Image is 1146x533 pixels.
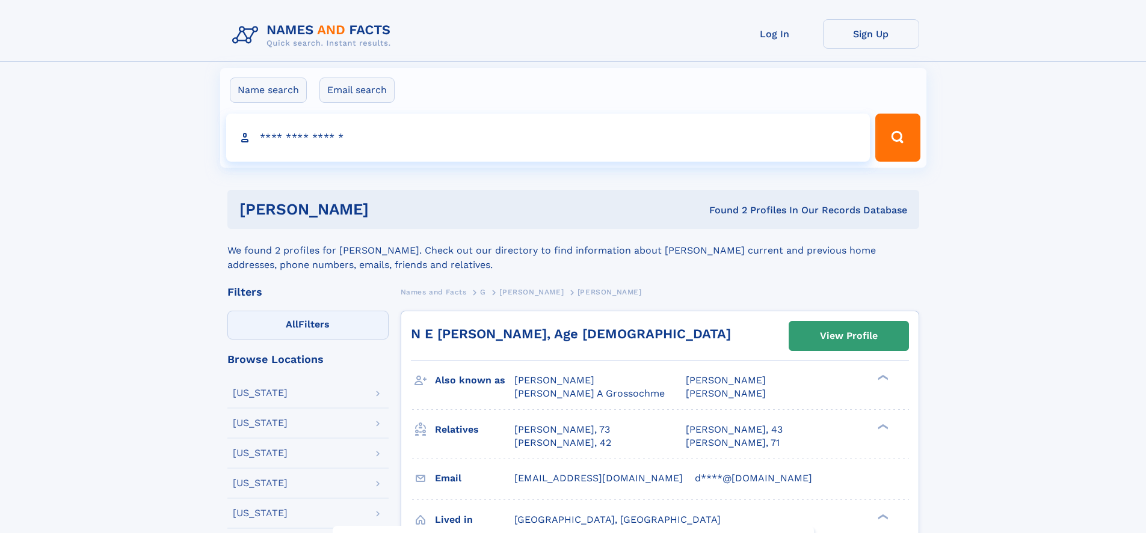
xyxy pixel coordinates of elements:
[514,374,594,386] span: [PERSON_NAME]
[823,19,919,49] a: Sign Up
[789,321,908,350] a: View Profile
[233,388,288,398] div: [US_STATE]
[875,374,889,382] div: ❯
[435,370,514,391] h3: Also known as
[578,288,642,296] span: [PERSON_NAME]
[514,423,610,436] a: [PERSON_NAME], 73
[875,422,889,430] div: ❯
[686,388,766,399] span: [PERSON_NAME]
[233,448,288,458] div: [US_STATE]
[480,288,486,296] span: G
[401,284,467,299] a: Names and Facts
[227,19,401,52] img: Logo Names and Facts
[233,478,288,488] div: [US_STATE]
[319,78,395,103] label: Email search
[435,510,514,530] h3: Lived in
[539,204,907,217] div: Found 2 Profiles In Our Records Database
[514,472,683,484] span: [EMAIL_ADDRESS][DOMAIN_NAME]
[226,114,870,162] input: search input
[227,311,389,340] label: Filters
[686,374,766,386] span: [PERSON_NAME]
[435,468,514,489] h3: Email
[233,508,288,518] div: [US_STATE]
[686,436,780,449] a: [PERSON_NAME], 71
[227,229,919,272] div: We found 2 profiles for [PERSON_NAME]. Check out our directory to find information about [PERSON_...
[875,114,920,162] button: Search Button
[286,318,298,330] span: All
[820,322,878,350] div: View Profile
[514,388,665,399] span: [PERSON_NAME] A Grossochme
[227,287,389,297] div: Filters
[686,423,783,436] a: [PERSON_NAME], 43
[499,288,564,296] span: [PERSON_NAME]
[411,326,731,341] a: N E [PERSON_NAME], Age [DEMOGRAPHIC_DATA]
[480,284,486,299] a: G
[233,418,288,428] div: [US_STATE]
[499,284,564,299] a: [PERSON_NAME]
[875,513,889,520] div: ❯
[514,436,611,449] a: [PERSON_NAME], 42
[435,419,514,440] h3: Relatives
[514,514,721,525] span: [GEOGRAPHIC_DATA], [GEOGRAPHIC_DATA]
[227,354,389,365] div: Browse Locations
[727,19,823,49] a: Log In
[230,78,307,103] label: Name search
[239,202,539,217] h1: [PERSON_NAME]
